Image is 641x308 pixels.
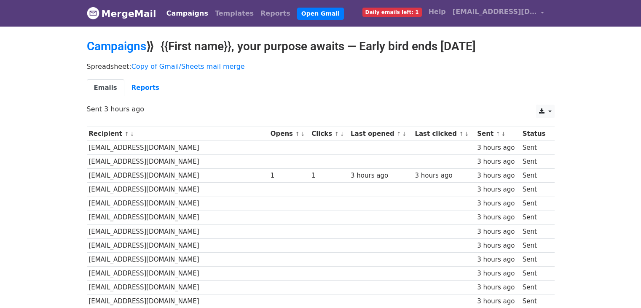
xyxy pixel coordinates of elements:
[477,227,518,237] div: 3 hours ago
[87,252,268,266] td: [EMAIL_ADDRESS][DOMAIN_NAME]
[520,224,550,238] td: Sent
[477,241,518,251] div: 3 hours ago
[268,127,309,141] th: Opens
[130,131,134,137] a: ↓
[520,267,550,281] td: Sent
[453,7,537,17] span: [EMAIL_ADDRESS][DOMAIN_NAME]
[334,131,339,137] a: ↑
[340,131,344,137] a: ↓
[87,267,268,281] td: [EMAIL_ADDRESS][DOMAIN_NAME]
[475,127,520,141] th: Sent
[359,3,425,20] a: Daily emails left: 1
[87,5,156,22] a: MergeMail
[87,105,555,113] p: Sent 3 hours ago
[520,238,550,252] td: Sent
[87,169,268,183] td: [EMAIL_ADDRESS][DOMAIN_NAME]
[402,131,407,137] a: ↓
[520,183,550,197] td: Sent
[309,127,349,141] th: Clicks
[520,169,550,183] td: Sent
[520,127,550,141] th: Status
[131,62,245,70] a: Copy of Gmail/Sheets mail merge
[477,269,518,278] div: 3 hours ago
[212,5,257,22] a: Templates
[87,211,268,224] td: [EMAIL_ADDRESS][DOMAIN_NAME]
[477,297,518,306] div: 3 hours ago
[362,8,422,17] span: Daily emails left: 1
[425,3,449,20] a: Help
[124,131,129,137] a: ↑
[413,127,475,141] th: Last clicked
[311,171,346,181] div: 1
[397,131,401,137] a: ↑
[520,211,550,224] td: Sent
[477,157,518,167] div: 3 hours ago
[520,281,550,294] td: Sent
[459,131,464,137] a: ↑
[87,127,268,141] th: Recipient
[477,283,518,292] div: 3 hours ago
[349,127,413,141] th: Last opened
[477,171,518,181] div: 3 hours ago
[271,171,308,181] div: 1
[87,183,268,197] td: [EMAIL_ADDRESS][DOMAIN_NAME]
[87,79,124,97] a: Emails
[87,224,268,238] td: [EMAIL_ADDRESS][DOMAIN_NAME]
[87,62,555,71] p: Spreadsheet:
[477,213,518,222] div: 3 hours ago
[477,199,518,208] div: 3 hours ago
[87,39,555,54] h2: ⟫ {{First name}}, your purpose awaits — Early bird ends [DATE]
[257,5,294,22] a: Reports
[496,131,500,137] a: ↑
[87,141,268,155] td: [EMAIL_ADDRESS][DOMAIN_NAME]
[87,7,99,19] img: MergeMail logo
[501,131,506,137] a: ↓
[87,155,268,169] td: [EMAIL_ADDRESS][DOMAIN_NAME]
[477,255,518,265] div: 3 hours ago
[124,79,166,97] a: Reports
[477,143,518,153] div: 3 hours ago
[520,141,550,155] td: Sent
[300,131,305,137] a: ↓
[520,197,550,211] td: Sent
[87,238,268,252] td: [EMAIL_ADDRESS][DOMAIN_NAME]
[415,171,473,181] div: 3 hours ago
[87,39,146,53] a: Campaigns
[599,267,641,308] iframe: Chat Widget
[449,3,548,23] a: [EMAIL_ADDRESS][DOMAIN_NAME]
[163,5,212,22] a: Campaigns
[295,131,300,137] a: ↑
[477,185,518,195] div: 3 hours ago
[520,155,550,169] td: Sent
[87,281,268,294] td: [EMAIL_ADDRESS][DOMAIN_NAME]
[87,197,268,211] td: [EMAIL_ADDRESS][DOMAIN_NAME]
[351,171,411,181] div: 3 hours ago
[297,8,344,20] a: Open Gmail
[464,131,469,137] a: ↓
[520,252,550,266] td: Sent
